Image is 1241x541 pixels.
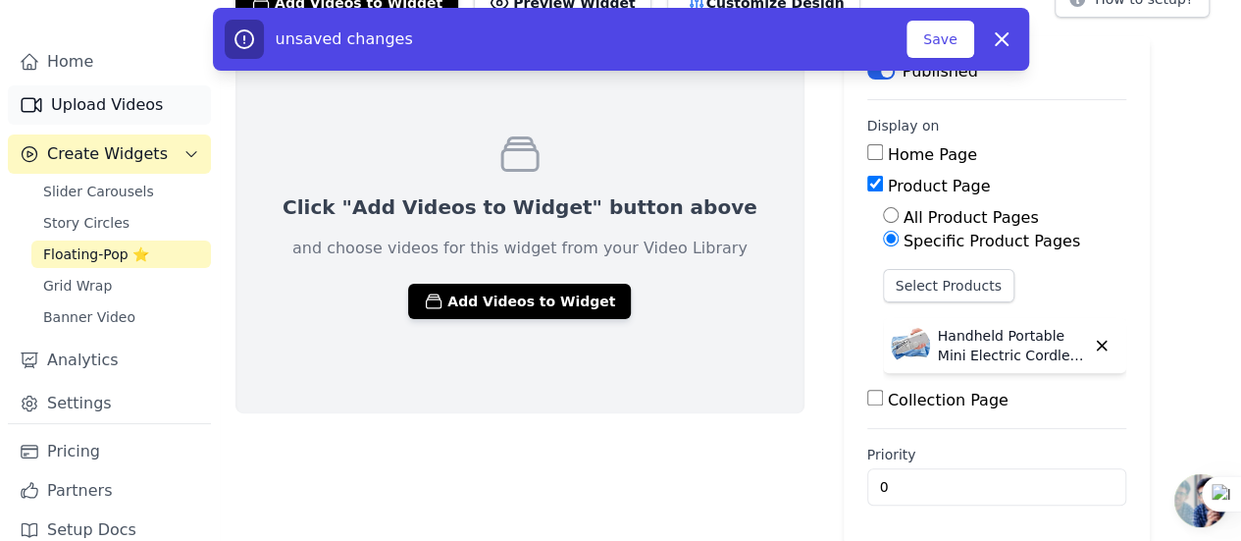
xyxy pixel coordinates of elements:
p: Published [903,60,978,83]
a: Upload Videos [8,85,211,125]
span: Story Circles [43,213,129,233]
span: unsaved changes [276,29,413,48]
p: Handheld Portable Mini Electric Cordless Sewing Machine – For Quick Repairs & DIY Crafts [938,326,1085,365]
label: Home Page [888,145,977,164]
span: Grid Wrap [43,276,112,296]
a: Pricing [8,432,211,471]
button: Add Videos to Widget [408,284,631,319]
button: Select Products [883,269,1014,302]
a: Slider Carousels [31,178,211,205]
a: Story Circles [31,209,211,237]
legend: Display on [867,116,940,135]
a: Banner Video [31,303,211,331]
span: Create Widgets [47,142,168,166]
label: Product Page [888,177,991,195]
a: Settings [8,384,211,423]
button: Create Widgets [8,135,211,174]
button: Save [906,21,973,58]
a: Grid Wrap [31,272,211,299]
p: and choose videos for this widget from your Video Library [292,237,748,260]
a: Open chat [1174,474,1227,527]
span: Floating-Pop ⭐ [43,244,149,264]
span: Banner Video [43,307,135,327]
img: Handheld Portable Mini Electric Cordless Sewing Machine – For Quick Repairs & DIY Crafts [891,326,930,365]
label: Specific Product Pages [904,232,1080,250]
p: Click "Add Videos to Widget" button above [283,193,757,221]
a: Partners [8,471,211,511]
label: Priority [867,445,1126,464]
button: Delete widget [1085,329,1118,362]
span: Slider Carousels [43,182,154,201]
a: Analytics [8,341,211,380]
label: All Product Pages [904,208,1039,227]
a: Floating-Pop ⭐ [31,241,211,268]
label: Collection Page [888,391,1008,409]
